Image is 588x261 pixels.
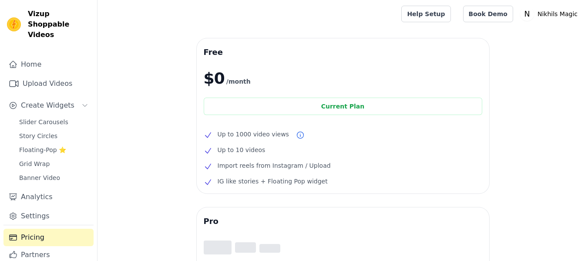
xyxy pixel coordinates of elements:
a: Slider Carousels [14,116,94,128]
span: Grid Wrap [19,159,50,168]
img: Vizup [7,17,21,31]
span: Up to 1000 video views [218,129,289,139]
h3: Free [204,45,482,59]
text: N [524,10,530,18]
h3: Pro [204,214,482,228]
a: Analytics [3,188,94,206]
a: Settings [3,207,94,225]
a: Home [3,56,94,73]
span: Up to 10 videos [218,145,265,155]
span: Create Widgets [21,100,74,111]
span: /month [226,76,251,87]
span: IG like stories + Floating Pop widget [218,176,328,186]
button: Create Widgets [3,97,94,114]
span: Import reels from Instagram / Upload [218,160,331,171]
a: Story Circles [14,130,94,142]
button: N Nikhils Magic [520,6,581,22]
span: $0 [204,70,225,87]
span: Banner Video [19,173,60,182]
span: Story Circles [19,132,57,140]
a: Grid Wrap [14,158,94,170]
span: Slider Carousels [19,118,68,126]
a: Pricing [3,229,94,246]
a: Help Setup [401,6,450,22]
a: Book Demo [463,6,513,22]
a: Banner Video [14,172,94,184]
div: Current Plan [204,98,482,115]
p: Nikhils Magic [534,6,581,22]
span: Vizup Shoppable Videos [28,9,90,40]
span: Floating-Pop ⭐ [19,146,66,154]
a: Upload Videos [3,75,94,92]
a: Floating-Pop ⭐ [14,144,94,156]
